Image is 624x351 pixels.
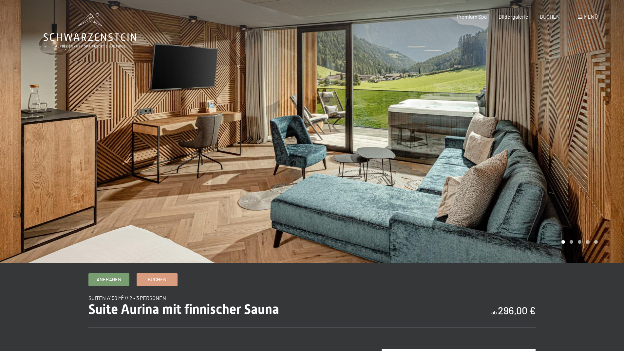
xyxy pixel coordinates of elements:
span: Buchen [148,276,166,283]
span: Suite Aurina mit finnischer Sauna [88,302,279,317]
a: Bildergalerie [499,13,528,20]
a: Buchen [137,273,177,286]
span: ab [491,309,497,315]
span: Anfragen [97,276,121,283]
b: 296,00 € [498,305,536,316]
span: Suiten // 50 m² // 2 - 3 Personen [88,295,166,301]
a: Anfragen [89,273,129,286]
a: BUCHEN [540,13,560,20]
a: Premium Spa [457,13,487,20]
span: Menü [584,13,598,20]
